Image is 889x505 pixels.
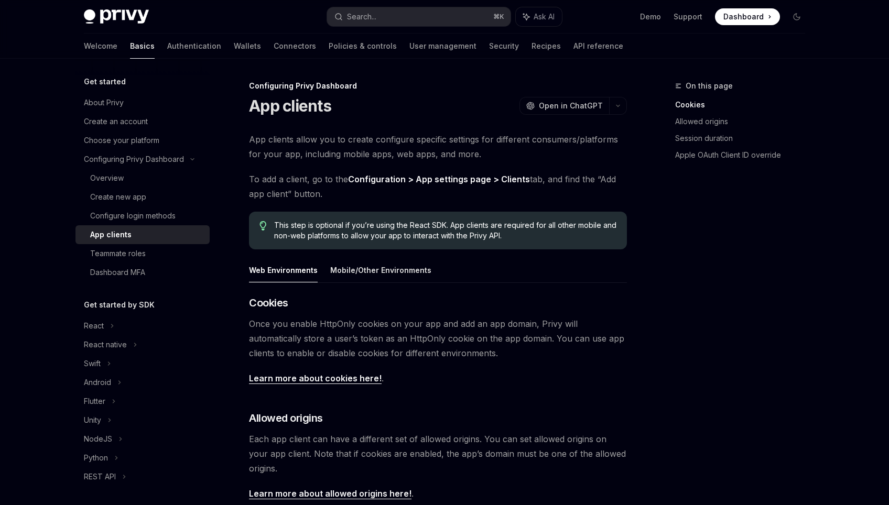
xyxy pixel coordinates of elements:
div: Python [84,452,108,464]
div: Configuring Privy Dashboard [84,153,184,166]
a: Basics [130,34,155,59]
span: Dashboard [723,12,764,22]
span: This step is optional if you’re using the React SDK. App clients are required for all other mobil... [274,220,616,241]
a: About Privy [75,93,210,112]
a: Configure login methods [75,206,210,225]
a: Choose your platform [75,131,210,150]
div: Configuring Privy Dashboard [249,81,627,91]
a: User management [409,34,476,59]
div: REST API [84,470,116,483]
span: Ask AI [534,12,555,22]
h5: Get started by SDK [84,299,155,311]
div: Overview [90,172,124,184]
div: Choose your platform [84,134,159,147]
span: Each app client can have a different set of allowed origins. You can set allowed origins on your ... [249,432,627,476]
span: . [249,371,627,386]
a: Wallets [234,34,261,59]
a: Session duration [675,130,814,147]
span: Once you enable HttpOnly cookies on your app and add an app domain, Privy will automatically stor... [249,316,627,360]
div: Teammate roles [90,247,146,260]
a: Dashboard [715,8,780,25]
a: Support [674,12,702,22]
div: Create new app [90,191,146,203]
a: Teammate roles [75,244,210,263]
button: Mobile/Other Environments [330,258,431,282]
div: Flutter [84,395,105,408]
div: About Privy [84,96,124,109]
div: App clients [90,228,132,241]
a: Allowed origins [675,113,814,130]
a: Welcome [84,34,117,59]
span: . [249,486,627,501]
a: App clients [75,225,210,244]
div: Dashboard MFA [90,266,145,279]
a: Cookies [675,96,814,113]
div: Configure login methods [90,210,176,222]
a: Demo [640,12,661,22]
img: dark logo [84,9,149,24]
a: Learn more about cookies here! [249,373,382,384]
span: To add a client, go to the tab, and find the “Add app client” button. [249,172,627,201]
button: Search...⌘K [327,7,511,26]
a: Overview [75,169,210,188]
span: ⌘ K [493,13,504,21]
svg: Tip [259,221,267,230]
a: Apple OAuth Client ID override [675,147,814,163]
span: On this page [686,80,733,92]
div: NodeJS [84,433,112,445]
div: React [84,320,104,332]
div: React native [84,338,127,351]
div: Create an account [84,115,148,128]
a: Learn more about allowed origins here! [249,488,411,499]
span: Allowed origins [249,411,323,425]
a: Policies & controls [329,34,397,59]
a: API reference [573,34,623,59]
a: Dashboard MFA [75,263,210,282]
a: Security [489,34,519,59]
button: Open in ChatGPT [519,97,609,115]
span: Cookies [249,295,288,310]
button: Web Environments [249,258,318,282]
div: Unity [84,414,101,426]
div: Search... [347,10,376,23]
span: App clients allow you to create configure specific settings for different consumers/platforms for... [249,132,627,161]
button: Ask AI [516,7,562,26]
a: Connectors [274,34,316,59]
a: Configuration > App settings page > Clients [348,174,530,185]
a: Recipes [532,34,561,59]
h5: Get started [84,75,126,88]
span: Open in ChatGPT [539,101,603,111]
a: Authentication [167,34,221,59]
h1: App clients [249,96,331,115]
a: Create new app [75,188,210,206]
div: Android [84,376,111,389]
div: Swift [84,357,101,370]
a: Create an account [75,112,210,131]
button: Toggle dark mode [788,8,805,25]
